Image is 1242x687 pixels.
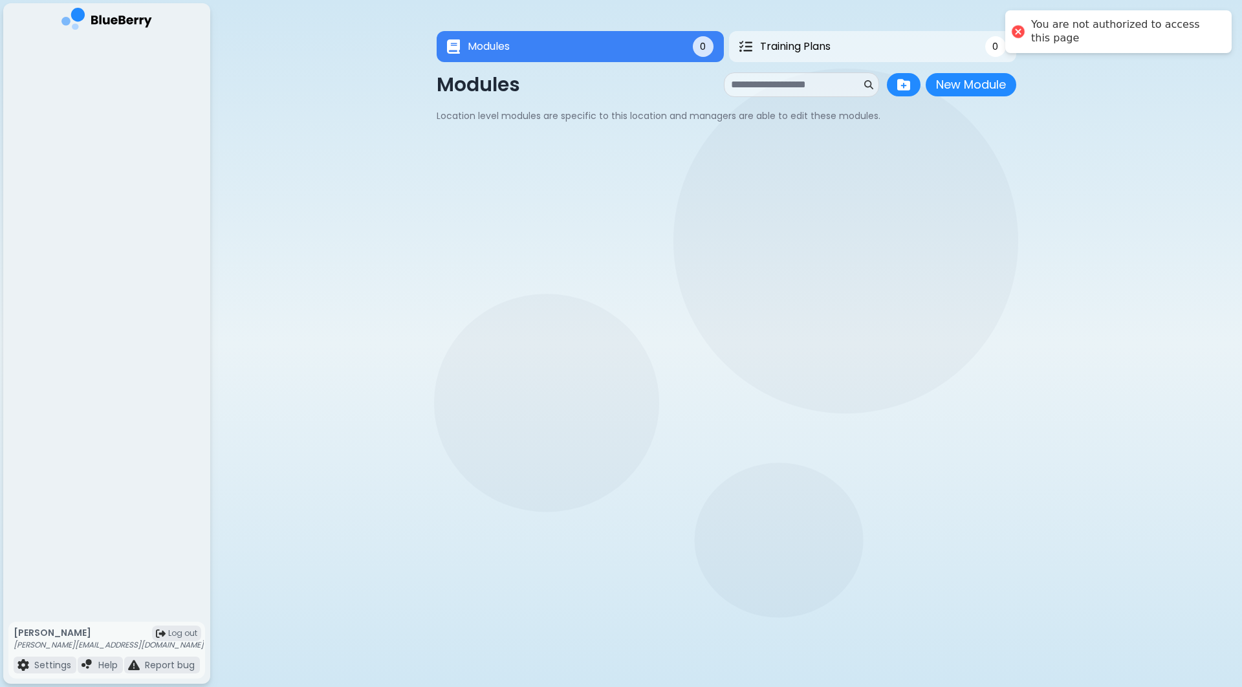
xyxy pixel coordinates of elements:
[437,31,724,62] button: ModulesModules0
[468,39,510,54] span: Modules
[98,659,118,671] p: Help
[437,110,1016,122] p: Location level modules are specific to this location and managers are able to edit these modules.
[14,627,204,638] p: [PERSON_NAME]
[897,78,910,91] img: folder plus icon
[14,640,204,650] p: [PERSON_NAME][EMAIL_ADDRESS][DOMAIN_NAME]
[437,73,520,96] p: Modules
[61,8,152,34] img: company logo
[729,31,1016,62] button: Training PlansTraining Plans0
[17,659,29,671] img: file icon
[128,659,140,671] img: file icon
[156,629,166,638] img: logout
[864,80,873,89] img: search icon
[145,659,195,671] p: Report bug
[1031,18,1219,45] div: You are not authorized to access this page
[992,41,998,52] span: 0
[700,41,706,52] span: 0
[760,39,831,54] span: Training Plans
[739,40,752,53] img: Training Plans
[168,628,197,638] span: Log out
[82,659,93,671] img: file icon
[447,39,460,54] img: Modules
[926,73,1016,96] button: New Module
[34,659,71,671] p: Settings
